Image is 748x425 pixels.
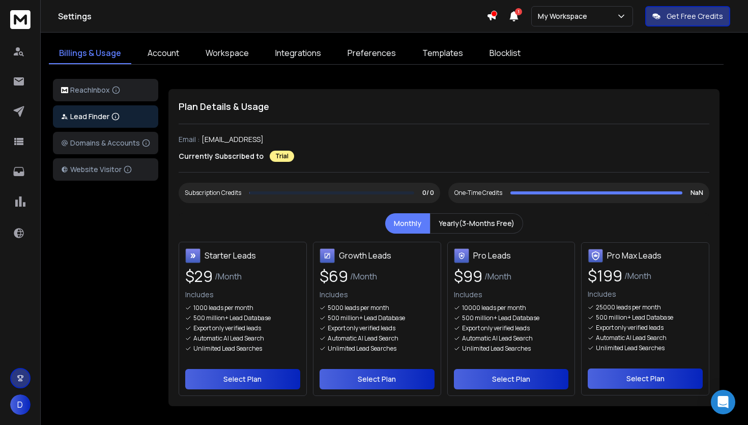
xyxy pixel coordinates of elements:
[193,314,271,322] p: 500 million+ Lead Database
[624,270,651,282] span: /Month
[328,345,396,353] p: Unlimited Lead Searches
[193,345,262,353] p: Unlimited Lead Searches
[462,324,530,332] p: Export only verified leads
[10,394,31,415] button: D
[473,249,511,262] h3: Pro Leads
[596,334,667,342] p: Automatic AI Lead Search
[422,189,434,197] p: 0/ 0
[328,324,395,332] p: Export only verified leads
[385,213,430,234] button: Monthly
[179,151,264,161] p: Currently Subscribed to
[185,267,213,286] span: $ 29
[328,304,389,312] p: 5000 leads per month
[179,134,199,145] p: Email :
[691,189,703,197] p: NaN
[588,289,703,299] p: Includes
[53,132,158,154] button: Domains & Accounts
[265,43,331,64] a: Integrations
[337,43,406,64] a: Preferences
[596,324,664,332] p: Export only verified leads
[515,8,522,15] span: 1
[484,270,511,282] span: /Month
[462,304,526,312] p: 10000 leads per month
[193,334,264,343] p: Automatic AI Lead Search
[588,369,703,389] button: Select Plan
[462,345,531,353] p: Unlimited Lead Searches
[430,213,523,234] button: Yearly(3-Months Free)
[454,290,569,300] p: Includes
[137,43,189,64] a: Account
[607,249,661,262] h3: Pro Max Leads
[195,43,259,64] a: Workspace
[270,151,294,162] div: Trial
[320,290,435,300] p: Includes
[596,303,661,311] p: 25000 leads per month
[179,99,709,114] h1: Plan Details & Usage
[462,334,533,343] p: Automatic AI Lead Search
[339,249,391,262] h3: Growth Leads
[215,270,242,282] span: /Month
[320,267,348,286] span: $ 69
[193,324,261,332] p: Export only verified leads
[538,11,591,21] p: My Workspace
[193,304,253,312] p: 1000 leads per month
[205,249,256,262] h3: Starter Leads
[596,344,665,352] p: Unlimited Lead Searches
[53,158,158,181] button: Website Visitor
[320,369,435,389] button: Select Plan
[412,43,473,64] a: Templates
[53,79,158,101] button: ReachInbox
[454,189,502,197] div: One-Time Credits
[667,11,723,21] p: Get Free Credits
[53,105,158,128] button: Lead Finder
[454,267,482,286] span: $ 99
[328,334,398,343] p: Automatic AI Lead Search
[479,43,531,64] a: Blocklist
[49,43,131,64] a: Billings & Usage
[588,267,622,285] span: $ 199
[645,6,730,26] button: Get Free Credits
[58,10,486,22] h1: Settings
[185,369,300,389] button: Select Plan
[350,270,377,282] span: /Month
[454,369,569,389] button: Select Plan
[185,290,300,300] p: Includes
[61,87,68,94] img: logo
[185,189,241,197] div: Subscription Credits
[202,134,264,145] p: [EMAIL_ADDRESS]
[596,314,673,322] p: 500 million+ Lead Database
[462,314,539,322] p: 500 million+ Lead Database
[711,390,735,414] div: Open Intercom Messenger
[328,314,405,322] p: 500 million+ Lead Database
